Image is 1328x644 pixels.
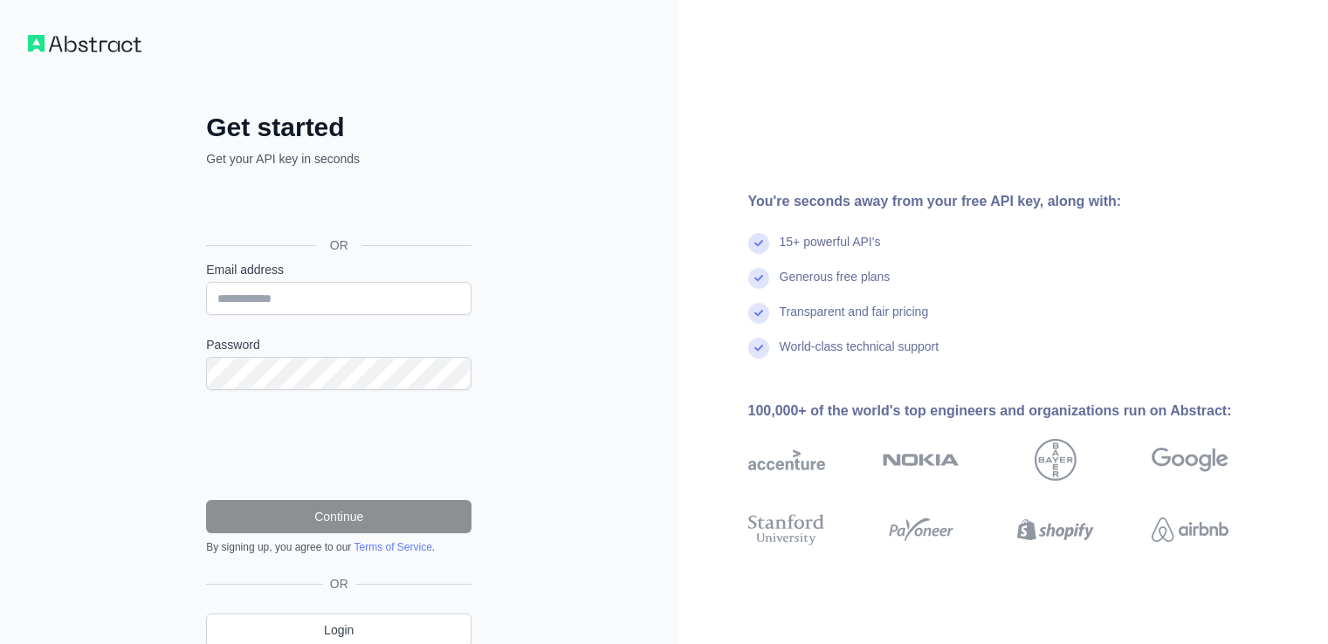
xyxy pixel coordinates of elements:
img: payoneer [883,510,960,549]
div: By signing up, you agree to our . [206,540,471,554]
div: Transparent and fair pricing [780,303,929,338]
img: accenture [748,439,825,481]
div: Generous free plans [780,268,891,303]
button: Continue [206,500,471,533]
div: 100,000+ of the world's top engineers and organizations run on Abstract: [748,401,1284,421]
label: Password [206,336,471,353]
div: 15+ powerful API's [780,233,881,268]
img: check mark [748,303,769,324]
img: check mark [748,233,769,254]
iframe: reCAPTCHA [206,411,471,479]
img: google [1152,439,1228,481]
img: check mark [748,338,769,359]
span: OR [316,236,362,254]
div: You're seconds away from your free API key, along with: [748,191,1284,212]
p: Get your API key in seconds [206,150,471,168]
img: bayer [1035,439,1077,481]
div: World-class technical support [780,338,939,373]
img: Workflow [28,35,141,52]
img: stanford university [748,510,825,549]
h2: Get started [206,112,471,143]
span: OR [323,575,355,593]
label: Email address [206,261,471,278]
img: airbnb [1152,510,1228,549]
img: shopify [1017,510,1094,549]
iframe: Sign in with Google Button [197,187,477,225]
a: Terms of Service [354,541,431,553]
img: nokia [883,439,960,481]
img: check mark [748,268,769,289]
